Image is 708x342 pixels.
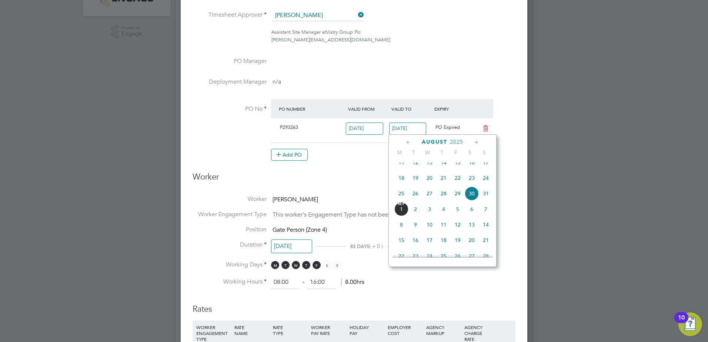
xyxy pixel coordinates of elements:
[451,233,465,247] span: 19
[280,124,298,130] span: P293263
[479,233,493,247] span: 21
[433,102,476,115] div: Expiry
[408,202,423,216] span: 2
[408,249,423,263] span: 23
[408,187,423,201] span: 26
[465,155,479,170] span: 16
[193,241,267,249] label: Duration
[423,202,437,216] span: 3
[423,171,437,185] span: 20
[193,195,267,203] label: Worker
[273,226,327,234] span: Gate Person (Zone 4)
[451,155,465,170] span: 15
[423,233,437,247] span: 17
[273,196,318,203] span: [PERSON_NAME]
[408,218,423,232] span: 9
[271,149,308,161] button: Add PO
[394,187,408,201] span: 25
[435,149,449,156] span: T
[394,171,408,185] span: 18
[193,105,267,113] label: PO No
[423,155,437,170] span: 13
[465,249,479,263] span: 27
[292,261,300,269] span: W
[369,243,383,249] span: ( + 0 )
[450,139,463,145] span: 2025
[313,261,321,269] span: F
[394,218,408,232] span: 8
[479,218,493,232] span: 14
[326,29,360,35] span: Vistry Group Plc
[437,187,451,201] span: 28
[393,149,407,156] span: M
[309,321,347,340] div: WORKER PAY RATE
[273,211,458,218] span: This worker's Engagement Type has not been registered by its Agency.
[389,123,427,135] input: Select one
[394,202,408,216] span: 1
[193,261,267,269] label: Working Days
[271,29,326,35] span: Assistant Site Manager at
[437,202,451,216] span: 4
[423,187,437,201] span: 27
[422,139,447,145] span: August
[479,171,493,185] span: 24
[678,312,702,336] button: Open Resource Center, 10 new notifications
[233,321,271,340] div: RATE NAME
[193,211,267,218] label: Worker Engagement Type
[465,187,479,201] span: 30
[193,11,267,19] label: Timesheet Approver
[302,261,310,269] span: T
[437,171,451,185] span: 21
[479,187,493,201] span: 31
[479,155,493,170] span: 17
[465,233,479,247] span: 20
[394,155,408,170] span: 11
[451,218,465,232] span: 12
[193,172,515,188] h3: Worker
[346,123,383,135] input: Select one
[479,202,493,216] span: 7
[423,218,437,232] span: 10
[323,261,331,269] span: S
[407,149,421,156] span: T
[390,102,433,115] div: Valid To
[271,276,300,289] input: 08:00
[277,102,346,115] div: PO Number
[408,233,423,247] span: 16
[394,249,408,263] span: 22
[451,249,465,263] span: 26
[678,318,685,327] div: 10
[350,243,369,249] span: 83 DAYS
[477,149,491,156] span: S
[307,276,336,289] input: 17:00
[271,261,279,269] span: M
[408,171,423,185] span: 19
[193,296,515,315] h3: Rates
[333,261,341,269] span: S
[424,321,462,340] div: AGENCY MARKUP
[408,155,423,170] span: 12
[271,37,390,43] span: [PERSON_NAME][EMAIL_ADDRESS][DOMAIN_NAME]
[271,239,312,253] input: Select one
[341,278,364,286] span: 8.00hrs
[273,10,364,21] input: Search for...
[421,149,435,156] span: W
[437,249,451,263] span: 25
[271,321,309,340] div: RATE TYPE
[394,202,408,206] span: Sep
[301,278,306,286] span: ‐
[346,102,390,115] div: Valid From
[193,78,267,86] label: Deployment Manager
[423,249,437,263] span: 24
[386,321,424,340] div: EMPLOYER COST
[465,202,479,216] span: 6
[451,187,465,201] span: 29
[465,171,479,185] span: 23
[479,249,493,263] span: 28
[437,218,451,232] span: 11
[281,261,290,269] span: T
[435,124,460,130] span: PO Expired
[394,233,408,247] span: 15
[193,57,267,65] label: PO Manager
[451,171,465,185] span: 22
